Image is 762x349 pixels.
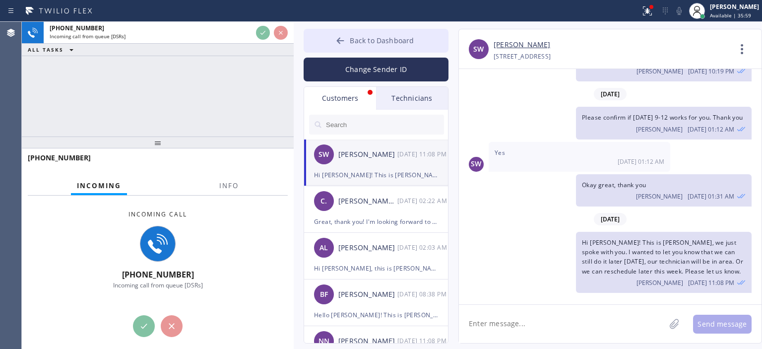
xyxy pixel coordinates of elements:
div: Hello [PERSON_NAME]! This is [PERSON_NAME] from Air Ducts Cleaning. We wanted to confirm your app... [314,309,438,321]
div: [PERSON_NAME] .. [338,196,397,207]
span: NN [318,336,329,347]
span: Back to Dashboard [350,36,414,45]
button: Reject [274,26,288,40]
div: 10/13/2025 9:08 AM [576,232,752,293]
span: [PHONE_NUMBER] [28,153,91,162]
div: 10/07/2025 9:08 AM [397,335,449,347]
button: Incoming [71,176,127,196]
div: 10/08/2025 9:38 AM [397,288,449,300]
div: 10/06/2025 9:12 AM [489,142,670,172]
div: 10/10/2025 9:22 AM [397,195,449,207]
span: SW [318,149,329,160]
span: Incoming call from queue [DSRs] [113,281,203,289]
div: [PERSON_NAME] [338,336,397,347]
span: [PERSON_NAME] [636,279,683,287]
div: Technicians [376,87,448,110]
button: Back to Dashboard [304,29,448,53]
span: Okay great, thank you [582,181,646,189]
button: Accept [256,26,270,40]
button: Send message [693,315,752,334]
span: [DATE] 01:12 AM [618,157,664,166]
div: 10/06/2025 9:31 AM [576,174,752,207]
span: [PERSON_NAME] [636,192,683,201]
span: BF [320,289,328,300]
button: Accept [133,315,155,337]
span: Incoming [77,181,121,190]
div: Hi [PERSON_NAME]! This is [PERSON_NAME], we just spoke with you. I wanted to let you know that we... [314,169,438,181]
div: 10/09/2025 9:03 AM [397,242,449,253]
span: [PERSON_NAME] [636,67,683,75]
span: AL [319,242,328,254]
span: [DATE] [594,88,627,100]
span: ALL TASKS [28,46,63,53]
span: Incoming call from queue [DSRs] [50,33,126,40]
span: [PHONE_NUMBER] [50,24,104,32]
div: [PERSON_NAME] [338,149,397,160]
span: Available | 35:59 [710,12,751,19]
div: Customers [304,87,376,110]
div: Hi [PERSON_NAME], this is [PERSON_NAME] from 5 Star Air. Just following up on the estimate our te... [314,263,438,274]
span: [DATE] 01:12 AM [688,125,734,134]
div: [STREET_ADDRESS] [494,51,551,62]
input: Search [325,115,444,135]
button: Mute [672,4,686,18]
div: [PERSON_NAME] [338,289,397,300]
span: Please confirm if [DATE] 9-12 works for you. Thank you [582,113,743,122]
span: [DATE] 11:08 PM [688,279,734,287]
span: [DATE] [594,213,627,225]
button: Change Sender ID [304,58,448,81]
span: Hi [PERSON_NAME]! This is [PERSON_NAME], we just spoke with you. I wanted to let you know that we... [582,238,743,276]
div: [PERSON_NAME] [710,2,759,11]
a: [PERSON_NAME] [494,39,550,51]
button: Info [213,176,245,196]
button: Reject [161,315,183,337]
span: [DATE] 01:31 AM [688,192,734,201]
span: SW [473,44,484,55]
button: ALL TASKS [22,44,83,56]
div: Great, thank you! I'm looking forward to hearing back from you. [314,216,438,227]
span: [PHONE_NUMBER] [122,269,194,280]
span: SW [471,158,481,170]
span: [PERSON_NAME] [636,125,683,134]
span: Yes [495,148,505,157]
span: Info [219,181,239,190]
div: [PERSON_NAME] [338,242,397,254]
span: [DATE] 10:19 PM [688,67,734,75]
span: C. [320,196,327,207]
div: 10/06/2025 9:12 AM [576,107,752,139]
div: 10/13/2025 9:08 AM [397,148,449,160]
span: Incoming call [128,210,187,218]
